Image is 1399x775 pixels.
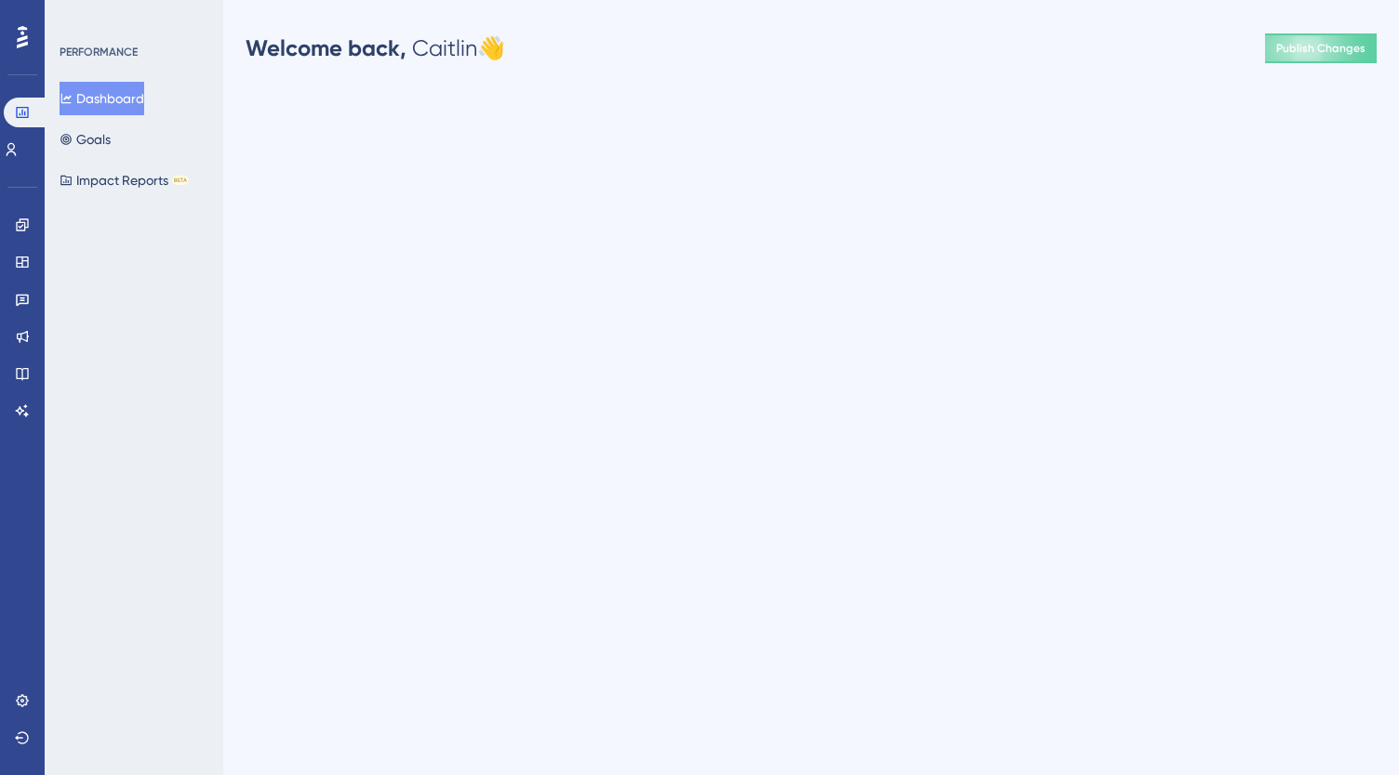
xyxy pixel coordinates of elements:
[60,164,189,197] button: Impact ReportsBETA
[60,82,144,115] button: Dashboard
[1276,41,1366,56] span: Publish Changes
[60,45,138,59] div: PERFORMANCE
[60,123,111,156] button: Goals
[246,33,505,63] div: Caitlin 👋
[172,176,189,185] div: BETA
[246,34,406,61] span: Welcome back,
[1265,33,1377,63] button: Publish Changes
